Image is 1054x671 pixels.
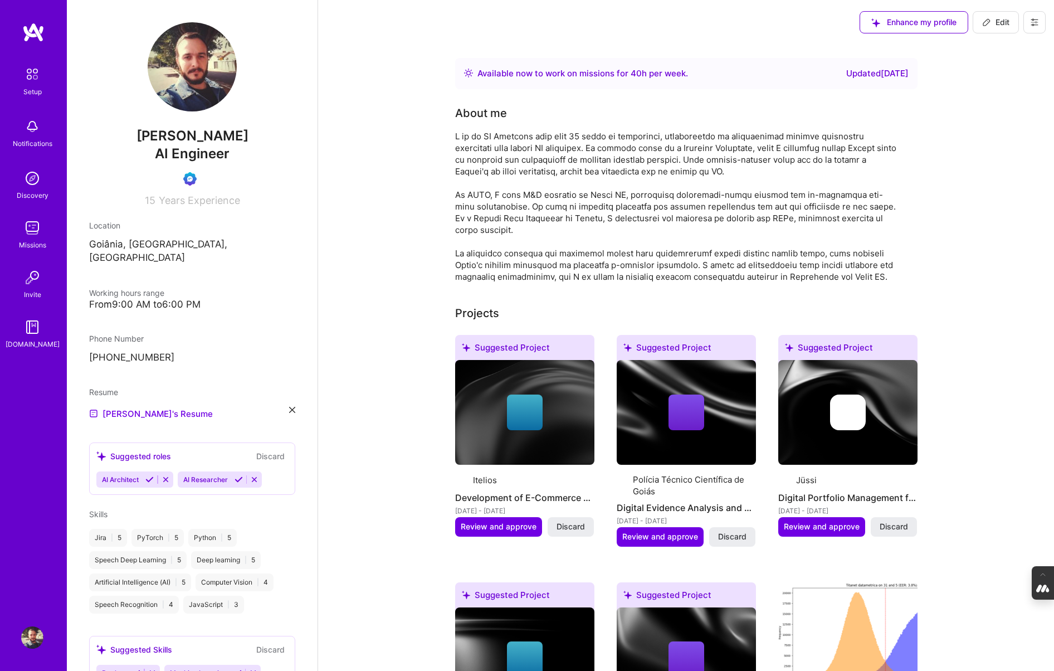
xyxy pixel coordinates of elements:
[183,475,228,484] span: AI Researcher
[22,22,45,42] img: logo
[631,68,642,79] span: 40
[111,533,113,542] span: |
[89,351,295,364] p: [PHONE_NUMBER]
[89,596,179,614] div: Speech Recognition 4
[89,299,295,310] div: From 9:00 AM to 6:00 PM
[257,578,259,587] span: |
[21,316,43,338] img: guide book
[175,578,177,587] span: |
[455,360,594,465] img: cover
[778,360,918,465] img: cover
[473,474,497,486] div: Itelios
[455,582,594,612] div: Suggested Project
[709,527,755,546] button: Discard
[21,115,43,138] img: bell
[235,475,243,484] i: Accept
[89,387,118,397] span: Resume
[96,644,172,655] div: Suggested Skills
[96,451,106,461] i: icon SuggestedTeams
[24,289,41,300] div: Invite
[19,239,46,251] div: Missions
[145,475,154,484] i: Accept
[227,600,230,609] span: |
[455,335,594,364] div: Suggested Project
[102,475,139,484] span: AI Architect
[89,409,98,418] img: Resume
[89,128,295,144] span: [PERSON_NAME]
[21,62,44,86] img: setup
[871,517,917,536] button: Discard
[17,189,48,201] div: Discovery
[622,531,698,542] span: Review and approve
[6,338,60,350] div: [DOMAIN_NAME]
[183,596,244,614] div: JavaScript 3
[617,527,704,546] button: Review and approve
[617,582,756,612] div: Suggested Project
[617,500,756,515] h4: Digital Evidence Analysis and Tool Development
[455,130,901,283] div: L ip do SI Ametcons adip elit 35 seddo ei temporinci, utlaboreetdo ma aliquaenimad minimve quisno...
[89,238,295,265] p: Goiânia, [GEOGRAPHIC_DATA], [GEOGRAPHIC_DATA]
[982,17,1009,28] span: Edit
[830,395,866,430] img: Company logo
[778,474,792,487] img: Company logo
[196,573,274,591] div: Computer Vision 4
[455,490,594,505] h4: Development of E-Commerce Platforms
[455,517,542,536] button: Review and approve
[96,450,171,462] div: Suggested roles
[785,343,793,352] i: icon SuggestedTeams
[23,86,42,98] div: Setup
[633,474,755,497] div: Polícia Técnico Científica de Goiás
[973,11,1019,33] button: Edit
[191,551,261,569] div: Deep learning 5
[462,591,470,599] i: icon SuggestedTeams
[89,334,144,343] span: Phone Number
[617,479,629,492] img: Company logo
[253,450,288,463] button: Discard
[796,474,817,486] div: Jüssi
[245,556,247,565] span: |
[145,195,155,206] span: 15
[718,531,746,542] span: Discard
[21,626,43,649] img: User Avatar
[289,407,295,413] i: icon Close
[159,195,240,206] span: Years Experience
[221,533,223,542] span: |
[168,533,170,542] span: |
[846,67,909,80] div: Updated [DATE]
[778,517,865,536] button: Review and approve
[162,600,164,609] span: |
[860,11,968,33] button: Enhance my profile
[13,138,52,149] div: Notifications
[455,505,594,517] div: [DATE] - [DATE]
[89,551,187,569] div: Speech Deep Learning 5
[617,335,756,364] div: Suggested Project
[18,626,46,649] a: User Avatar
[557,521,585,532] span: Discard
[617,360,756,465] img: cover
[455,105,507,121] div: About me
[464,69,473,77] img: Availability
[455,305,499,322] div: Projects
[89,407,213,420] a: [PERSON_NAME]'s Resume
[623,343,632,352] i: icon SuggestedTeams
[89,288,164,298] span: Working hours range
[778,335,918,364] div: Suggested Project
[548,517,594,536] button: Discard
[21,167,43,189] img: discovery
[871,17,957,28] span: Enhance my profile
[477,67,688,80] div: Available now to work on missions for h per week .
[155,145,230,162] span: AI Engineer
[461,521,536,532] span: Review and approve
[131,529,184,547] div: PyTorch 5
[778,490,918,505] h4: Digital Portfolio Management for Automotive Client
[89,529,127,547] div: Jira 5
[170,556,173,565] span: |
[188,529,237,547] div: Python 5
[880,521,908,532] span: Discard
[183,172,197,186] img: Evaluation Call Booked
[21,266,43,289] img: Invite
[455,474,469,487] img: Company logo
[162,475,170,484] i: Reject
[462,343,470,352] i: icon SuggestedTeams
[623,591,632,599] i: icon SuggestedTeams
